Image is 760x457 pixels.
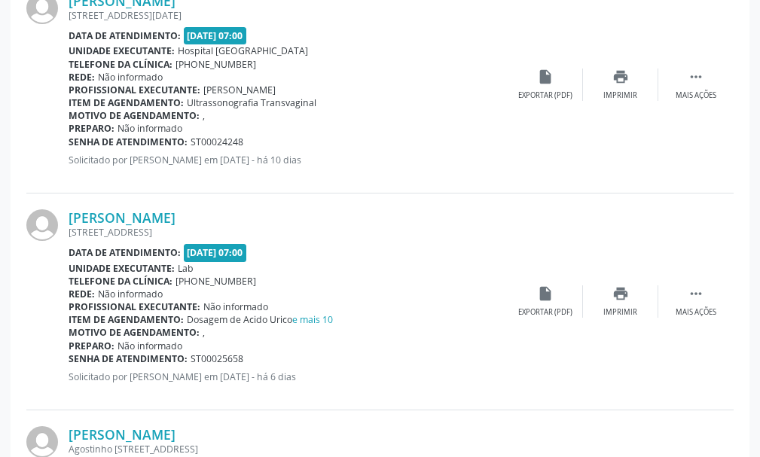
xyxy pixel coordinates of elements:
[69,288,95,300] b: Rede:
[537,285,554,302] i: insert_drive_file
[118,122,182,135] span: Não informado
[688,69,704,85] i: 
[292,313,333,326] a: e mais 10
[537,69,554,85] i: insert_drive_file
[69,84,200,96] b: Profissional executante:
[69,313,184,326] b: Item de agendamento:
[98,288,163,300] span: Não informado
[603,90,637,101] div: Imprimir
[69,246,181,259] b: Data de atendimento:
[69,96,184,109] b: Item de agendamento:
[69,326,200,339] b: Motivo de agendamento:
[178,262,194,275] span: Lab
[184,244,247,261] span: [DATE] 07:00
[191,136,243,148] span: ST00024248
[26,209,58,241] img: img
[98,71,163,84] span: Não informado
[191,352,243,365] span: ST00025658
[69,122,114,135] b: Preparo:
[69,58,172,71] b: Telefone da clínica:
[69,44,175,57] b: Unidade executante:
[69,136,188,148] b: Senha de atendimento:
[69,443,508,455] div: Agostinho [STREET_ADDRESS]
[118,340,182,352] span: Não informado
[676,90,716,101] div: Mais ações
[184,27,247,44] span: [DATE] 07:00
[688,285,704,302] i: 
[69,226,508,239] div: [STREET_ADDRESS]
[69,9,508,22] div: [STREET_ADDRESS][DATE]
[187,96,316,109] span: Ultrassonografia Transvaginal
[176,58,256,71] span: [PHONE_NUMBER]
[518,90,572,101] div: Exportar (PDF)
[69,109,200,122] b: Motivo de agendamento:
[203,84,276,96] span: [PERSON_NAME]
[69,426,176,443] a: [PERSON_NAME]
[69,275,172,288] b: Telefone da clínica:
[187,313,333,326] span: Dosagem de Acido Urico
[203,300,268,313] span: Não informado
[612,69,629,85] i: print
[676,307,716,318] div: Mais ações
[69,352,188,365] b: Senha de atendimento:
[178,44,308,57] span: Hospital [GEOGRAPHIC_DATA]
[203,326,205,339] span: ,
[69,71,95,84] b: Rede:
[69,300,200,313] b: Profissional executante:
[69,340,114,352] b: Preparo:
[176,275,256,288] span: [PHONE_NUMBER]
[69,262,175,275] b: Unidade executante:
[518,307,572,318] div: Exportar (PDF)
[603,307,637,318] div: Imprimir
[69,209,176,226] a: [PERSON_NAME]
[612,285,629,302] i: print
[69,29,181,42] b: Data de atendimento:
[69,370,508,383] p: Solicitado por [PERSON_NAME] em [DATE] - há 6 dias
[69,154,508,166] p: Solicitado por [PERSON_NAME] em [DATE] - há 10 dias
[203,109,205,122] span: ,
